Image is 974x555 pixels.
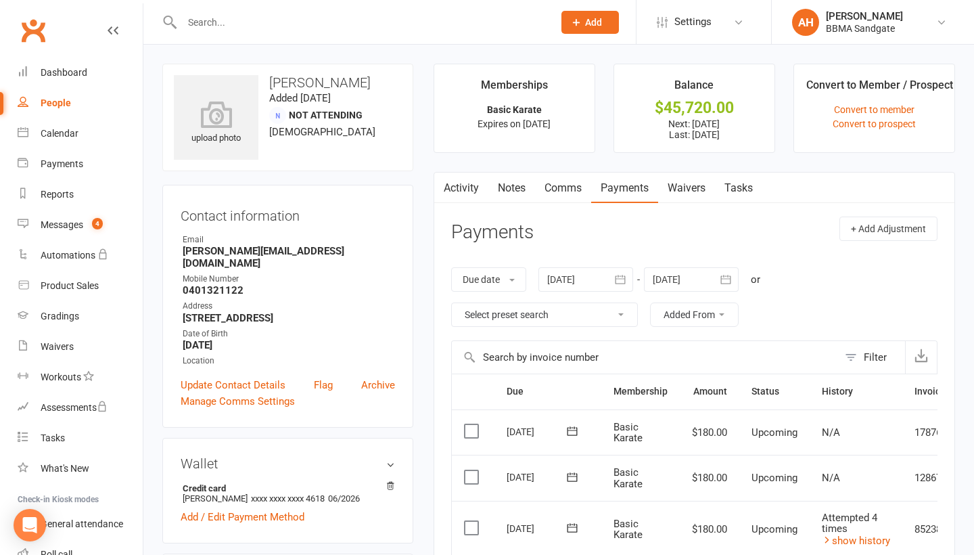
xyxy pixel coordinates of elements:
[41,463,89,474] div: What's New
[658,173,715,204] a: Waivers
[174,75,402,90] h3: [PERSON_NAME]
[183,339,395,351] strong: [DATE]
[739,374,810,409] th: Status
[181,481,395,506] li: [PERSON_NAME]
[834,104,914,115] a: Convert to member
[18,58,143,88] a: Dashboard
[839,217,937,241] button: + Add Adjustment
[822,472,840,484] span: N/A
[181,456,395,471] h3: Wallet
[41,97,71,108] div: People
[792,9,819,36] div: AH
[18,453,143,484] a: What's New
[18,210,143,240] a: Messages 4
[613,421,643,445] span: Basic Karate
[18,240,143,271] a: Automations
[41,372,81,382] div: Workouts
[902,455,965,501] td: 1286748
[18,118,143,149] a: Calendar
[680,409,739,456] td: $180.00
[434,173,488,204] a: Activity
[41,311,79,321] div: Gradings
[183,273,395,286] div: Mobile Number
[822,512,877,535] span: Attempted 4 times
[535,173,591,204] a: Comms
[451,222,534,243] h3: Payments
[494,374,601,409] th: Due
[452,341,838,374] input: Search by invoice number
[626,118,762,140] p: Next: [DATE] Last: [DATE]
[361,377,395,393] a: Archive
[826,22,903,35] div: BBMA Sandgate
[613,518,643,541] span: Basic Karate
[183,355,395,368] div: Location
[613,466,643,490] span: Basic Karate
[18,149,143,179] a: Payments
[680,374,739,409] th: Amount
[751,472,797,484] span: Upcoming
[269,126,375,138] span: [DEMOGRAPHIC_DATA]
[18,423,143,453] a: Tasks
[183,284,395,296] strong: 0401321122
[822,426,840,439] span: N/A
[181,377,285,393] a: Update Contact Details
[18,301,143,332] a: Gradings
[181,203,395,223] h3: Contact information
[650,303,739,327] button: Added From
[18,393,143,423] a: Assessments
[314,377,333,393] a: Flag
[269,92,331,104] time: Added [DATE]
[289,110,363,120] span: Not Attending
[674,76,714,101] div: Balance
[183,483,388,493] strong: Credit card
[680,455,739,501] td: $180.00
[16,14,50,47] a: Clubworx
[41,219,83,230] div: Messages
[826,10,903,22] div: [PERSON_NAME]
[822,535,890,547] a: show history
[181,393,295,409] a: Manage Comms Settings
[585,17,602,28] span: Add
[481,76,548,101] div: Memberships
[902,374,965,409] th: Invoice #
[18,179,143,210] a: Reports
[864,349,887,365] div: Filter
[838,341,905,374] button: Filter
[41,280,99,291] div: Product Sales
[18,88,143,118] a: People
[626,101,762,115] div: $45,720.00
[507,421,569,442] div: [DATE]
[181,509,304,525] a: Add / Edit Payment Method
[183,300,395,313] div: Address
[41,432,65,443] div: Tasks
[751,426,797,439] span: Upcoming
[18,362,143,393] a: Workouts
[715,173,762,204] a: Tasks
[14,509,46,541] div: Open Intercom Messenger
[507,466,569,487] div: [DATE]
[41,128,78,139] div: Calendar
[18,509,143,539] a: General attendance kiosk mode
[92,218,103,229] span: 4
[751,523,797,535] span: Upcoming
[183,245,395,269] strong: [PERSON_NAME][EMAIL_ADDRESS][DOMAIN_NAME]
[41,158,83,169] div: Payments
[478,118,551,129] span: Expires on [DATE]
[902,409,965,456] td: 1787693
[833,118,916,129] a: Convert to prospect
[183,234,395,246] div: Email
[41,518,123,529] div: General attendance
[591,173,658,204] a: Payments
[41,341,74,352] div: Waivers
[487,104,542,115] strong: Basic Karate
[251,493,325,504] span: xxxx xxxx xxxx 4618
[18,332,143,362] a: Waivers
[328,493,360,504] span: 06/2026
[488,173,535,204] a: Notes
[751,271,760,288] div: or
[41,67,87,78] div: Dashboard
[601,374,680,409] th: Membership
[183,328,395,340] div: Date of Birth
[561,11,619,34] button: Add
[41,402,108,413] div: Assessments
